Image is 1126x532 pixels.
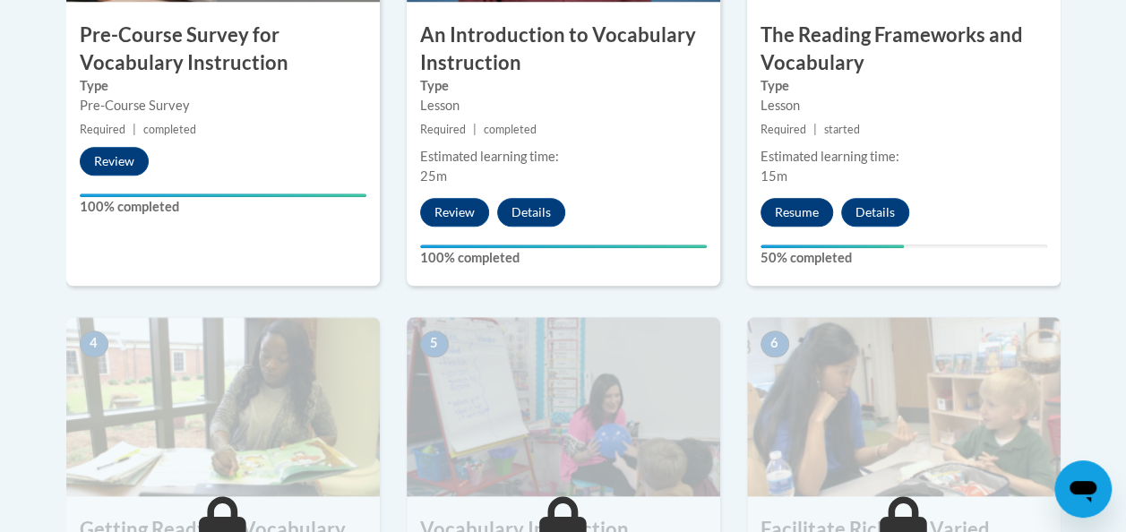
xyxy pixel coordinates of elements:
label: Type [420,76,707,96]
div: Pre-Course Survey [80,96,366,116]
div: Lesson [761,96,1047,116]
h3: Pre-Course Survey for Vocabulary Instruction [66,21,380,77]
span: | [813,123,817,136]
label: 100% completed [80,197,366,217]
span: 15m [761,168,787,184]
button: Resume [761,198,833,227]
img: Course Image [66,317,380,496]
button: Review [80,147,149,176]
span: 25m [420,168,447,184]
div: Estimated learning time: [420,147,707,167]
div: Your progress [420,245,707,248]
div: Lesson [420,96,707,116]
span: 6 [761,330,789,357]
span: completed [143,123,196,136]
button: Review [420,198,489,227]
button: Details [841,198,909,227]
span: | [473,123,477,136]
span: Required [420,123,466,136]
button: Details [497,198,565,227]
div: Your progress [80,193,366,197]
iframe: Button to launch messaging window [1054,460,1112,518]
span: Required [761,123,806,136]
span: 5 [420,330,449,357]
h3: An Introduction to Vocabulary Instruction [407,21,720,77]
img: Course Image [407,317,720,496]
div: Your progress [761,245,904,248]
label: Type [761,76,1047,96]
span: Required [80,123,125,136]
span: 4 [80,330,108,357]
img: Course Image [747,317,1061,496]
span: completed [484,123,537,136]
span: started [824,123,860,136]
div: Estimated learning time: [761,147,1047,167]
label: 50% completed [761,248,1047,268]
label: 100% completed [420,248,707,268]
label: Type [80,76,366,96]
span: | [133,123,136,136]
h3: The Reading Frameworks and Vocabulary [747,21,1061,77]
